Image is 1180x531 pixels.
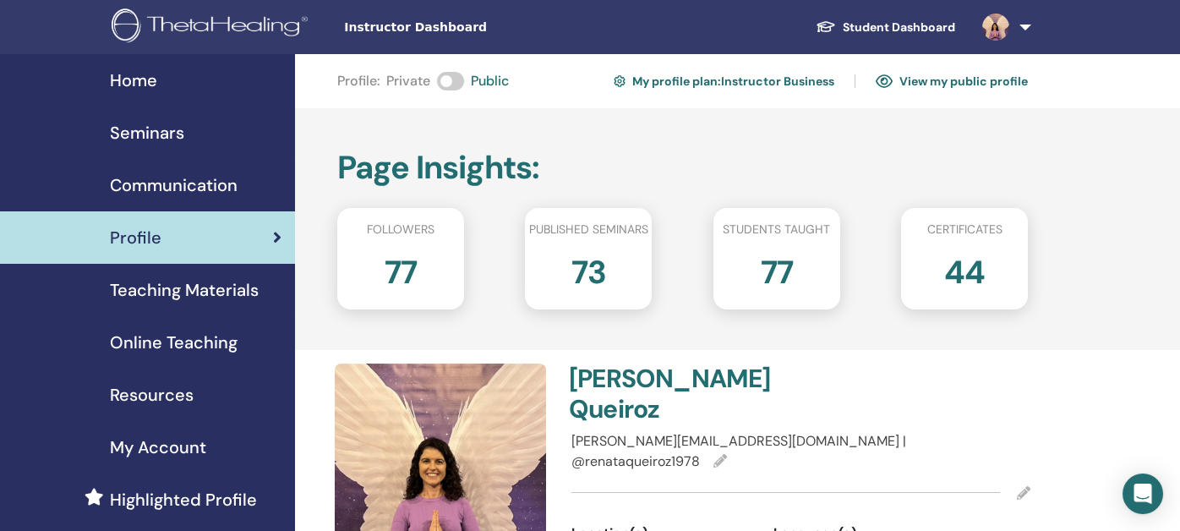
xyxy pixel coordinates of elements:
span: Communication [110,172,238,198]
span: Students taught [723,221,830,238]
span: Home [110,68,157,93]
img: graduation-cap-white.svg [816,19,836,34]
img: cog.svg [614,73,626,90]
h2: 44 [944,245,985,293]
img: logo.png [112,8,314,47]
a: View my public profile [876,68,1028,95]
span: [PERSON_NAME][EMAIL_ADDRESS][DOMAIN_NAME] | @renataqueiroz1978 [571,432,906,470]
span: Highlighted Profile [110,487,257,512]
h2: 73 [571,245,606,293]
h2: 77 [385,245,417,293]
span: Instructor Dashboard [344,19,598,36]
h2: 77 [761,245,793,293]
span: My Account [110,435,206,460]
span: Public [471,71,509,91]
h4: [PERSON_NAME] Queiroz [569,364,791,424]
img: eye.svg [876,74,893,89]
div: Open Intercom Messenger [1123,474,1163,514]
a: My profile plan:Instructor Business [614,68,834,95]
a: Student Dashboard [802,12,969,43]
span: Certificates [926,221,1002,238]
span: Teaching Materials [110,277,259,303]
span: Seminars [110,120,184,145]
span: Profile : [337,71,380,91]
span: Online Teaching [110,330,238,355]
h2: Page Insights : [337,149,1028,188]
span: Resources [110,382,194,408]
span: Followers [367,221,434,238]
span: Profile [110,225,161,250]
span: Private [386,71,430,91]
img: default.jpg [982,14,1009,41]
span: Published seminars [529,221,648,238]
